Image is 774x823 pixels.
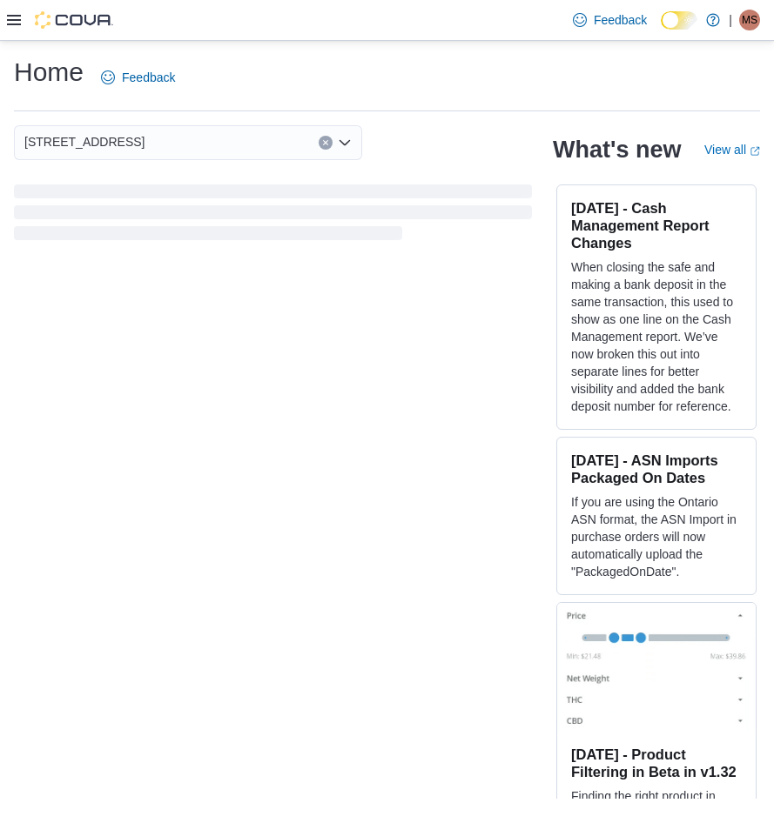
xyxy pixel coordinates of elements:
[750,146,760,157] svg: External link
[571,452,742,486] h3: [DATE] - ASN Imports Packaged On Dates
[729,10,732,30] p: |
[571,199,742,251] h3: [DATE] - Cash Management Report Changes
[571,258,742,415] p: When closing the safe and making a bank deposit in the same transaction, this used to show as one...
[566,3,654,37] a: Feedback
[94,60,182,95] a: Feedback
[35,11,113,29] img: Cova
[739,10,760,30] div: Montana Sebastiano
[319,136,333,150] button: Clear input
[661,11,697,30] input: Dark Mode
[571,493,742,580] p: If you are using the Ontario ASN format, the ASN Import in purchase orders will now automatically...
[594,11,647,29] span: Feedback
[704,143,760,157] a: View allExternal link
[14,188,532,244] span: Loading
[24,131,145,152] span: [STREET_ADDRESS]
[338,136,352,150] button: Open list of options
[122,69,175,86] span: Feedback
[742,10,757,30] span: MS
[571,746,742,780] h3: [DATE] - Product Filtering in Beta in v1.32
[14,55,84,90] h1: Home
[553,136,681,164] h2: What's new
